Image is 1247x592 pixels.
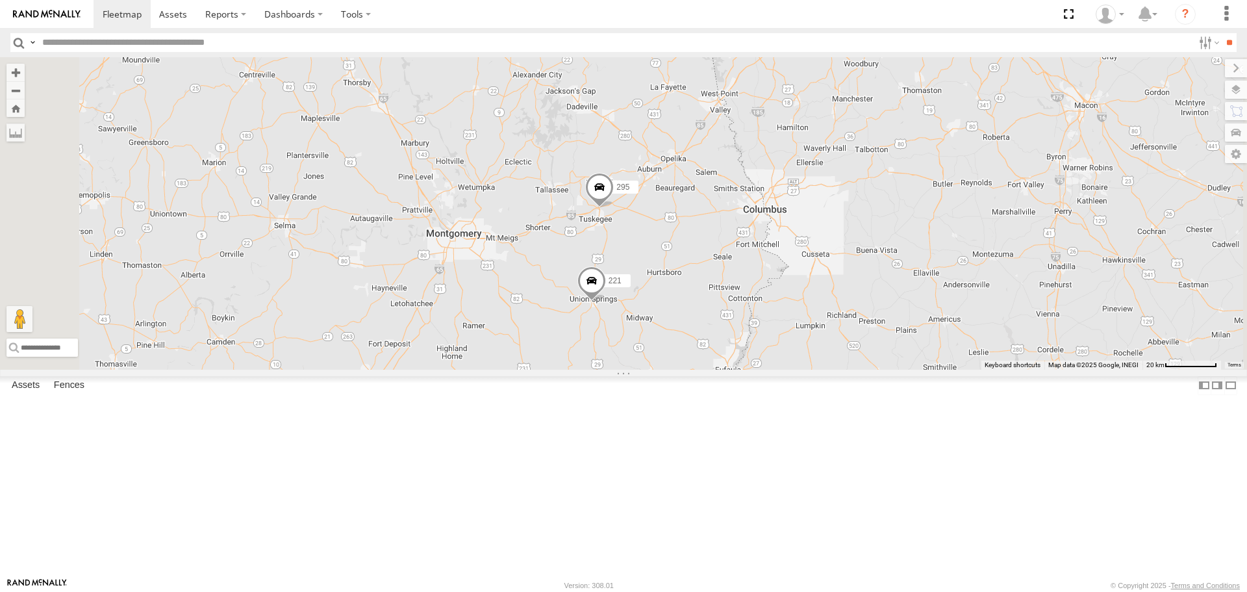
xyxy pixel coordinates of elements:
[1171,582,1240,589] a: Terms and Conditions
[1175,4,1196,25] i: ?
[1146,361,1165,368] span: 20 km
[6,81,25,99] button: Zoom out
[1225,145,1247,163] label: Map Settings
[564,582,614,589] div: Version: 308.01
[47,377,91,395] label: Fences
[6,64,25,81] button: Zoom in
[1224,376,1237,395] label: Hide Summary Table
[609,276,622,285] span: 221
[13,10,81,19] img: rand-logo.svg
[1048,361,1139,368] span: Map data ©2025 Google, INEGI
[1228,362,1241,367] a: Terms (opens in new tab)
[1111,582,1240,589] div: © Copyright 2025 -
[1091,5,1129,24] div: EDWARD EDMONDSON
[1194,33,1222,52] label: Search Filter Options
[7,579,67,592] a: Visit our Website
[1142,361,1221,370] button: Map Scale: 20 km per 77 pixels
[985,361,1040,370] button: Keyboard shortcuts
[6,99,25,117] button: Zoom Home
[5,377,46,395] label: Assets
[27,33,38,52] label: Search Query
[6,306,32,332] button: Drag Pegman onto the map to open Street View
[1211,376,1224,395] label: Dock Summary Table to the Right
[616,183,629,192] span: 295
[6,123,25,142] label: Measure
[1198,376,1211,395] label: Dock Summary Table to the Left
